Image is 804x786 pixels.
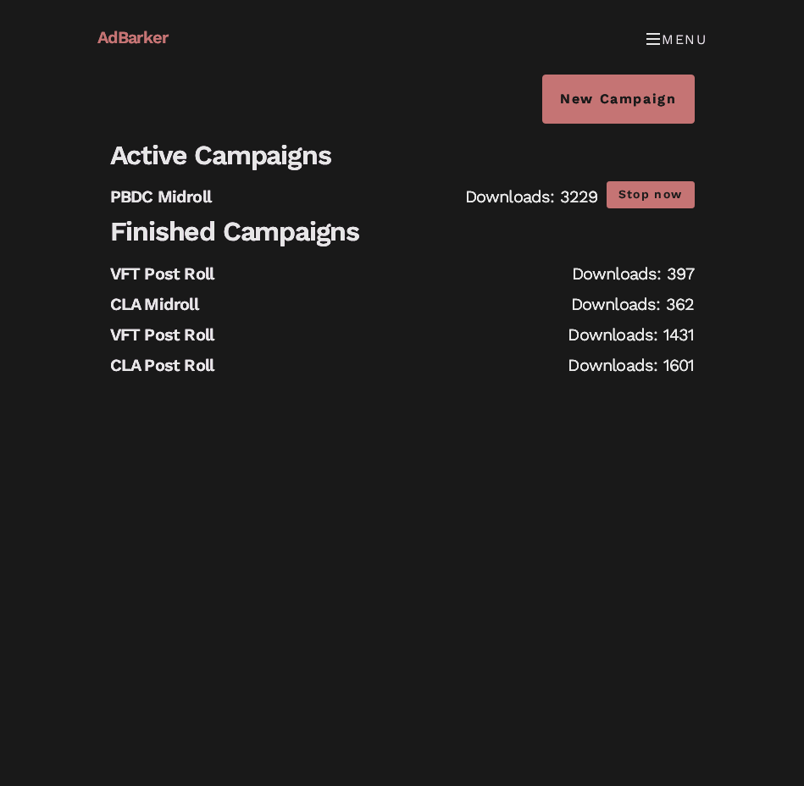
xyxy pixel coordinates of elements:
div: Downloads: 3229 [465,181,598,212]
div: Downloads: 1431 [568,319,694,350]
button: Stop now [607,181,695,208]
a: VFT Post Roll [110,263,214,284]
h2: Active Campaigns [110,136,695,174]
div: Downloads: 362 [571,289,695,319]
button: Toggle navigation [636,20,707,54]
a: New Campaign [542,75,694,124]
div: Downloads: 397 [572,258,695,289]
a: CLA Midroll [110,294,198,314]
a: VFT Post Roll [110,324,214,345]
a: PBDC Midroll [110,186,211,207]
a: AdBarker [97,18,169,57]
a: CLA Post Roll [110,355,214,375]
div: Downloads: 1601 [568,350,694,380]
h2: Finished Campaigns [110,212,695,251]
